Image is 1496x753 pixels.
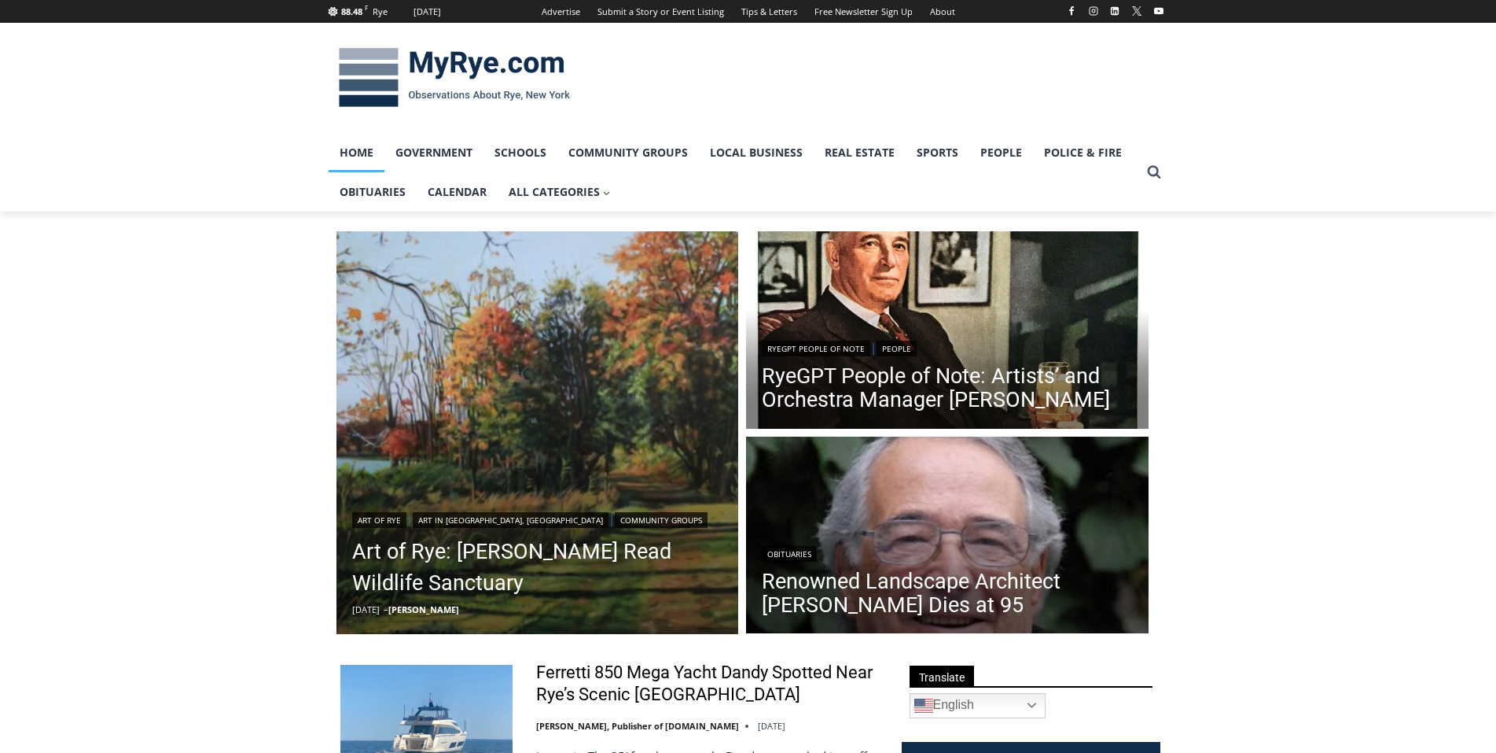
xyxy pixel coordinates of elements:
a: Ferretti 850 Mega Yacht Dandy Spotted Near Rye’s Scenic [GEOGRAPHIC_DATA] [536,662,881,707]
a: Art of Rye: [PERSON_NAME] Read Wildlife Sanctuary [352,536,723,599]
a: Facebook [1062,2,1081,20]
a: People [877,341,917,356]
a: Government [384,133,483,172]
a: Linkedin [1105,2,1124,20]
a: YouTube [1149,2,1168,20]
div: | | [352,509,723,528]
a: Art in [GEOGRAPHIC_DATA], [GEOGRAPHIC_DATA] [413,512,608,528]
a: English [910,693,1046,718]
nav: Primary Navigation [329,133,1140,212]
a: Calendar [417,172,498,212]
a: RyeGPT People of Note [762,341,870,356]
span: 88.48 [341,6,362,17]
a: Obituaries [762,546,817,562]
a: Real Estate [814,133,906,172]
div: [DATE] [414,5,441,19]
img: en [914,696,933,715]
span: Translate [910,666,974,687]
a: All Categories [498,172,622,212]
img: MyRye.com [329,37,580,119]
a: Instagram [1084,2,1103,20]
img: (PHOTO: Lord Calvert Whiskey ad, featuring Arthur Judson, 1946. Public Domain.) [746,231,1149,433]
a: Local Business [699,133,814,172]
time: [DATE] [352,604,380,615]
a: Read More Renowned Landscape Architect Peter Rolland Dies at 95 [746,437,1149,638]
a: X [1127,2,1146,20]
a: Home [329,133,384,172]
a: Read More RyeGPT People of Note: Artists’ and Orchestra Manager Arthur Judson [746,231,1149,433]
div: | [762,338,1133,356]
a: Community Groups [557,133,699,172]
a: Renowned Landscape Architect [PERSON_NAME] Dies at 95 [762,570,1133,617]
a: RyeGPT People of Note: Artists’ and Orchestra Manager [PERSON_NAME] [762,364,1133,412]
a: [PERSON_NAME] [388,604,459,615]
span: F [365,3,368,12]
span: All Categories [509,183,611,201]
a: Schools [483,133,557,172]
a: Art of Rye [352,512,406,528]
span: – [384,604,388,615]
a: Sports [906,133,969,172]
img: Obituary - Peter George Rolland [746,437,1149,638]
time: [DATE] [758,720,785,732]
a: Read More Art of Rye: Edith G. Read Wildlife Sanctuary [336,231,739,634]
a: Police & Fire [1033,133,1133,172]
a: Community Groups [615,512,708,528]
a: [PERSON_NAME], Publisher of [DOMAIN_NAME] [536,720,739,732]
a: Obituaries [329,172,417,212]
a: People [969,133,1033,172]
div: Rye [373,5,388,19]
img: (PHOTO: Edith G. Read Wildlife Sanctuary (Acrylic 12x24). Trail along Playland Lake. By Elizabeth... [336,231,739,634]
button: View Search Form [1140,158,1168,186]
